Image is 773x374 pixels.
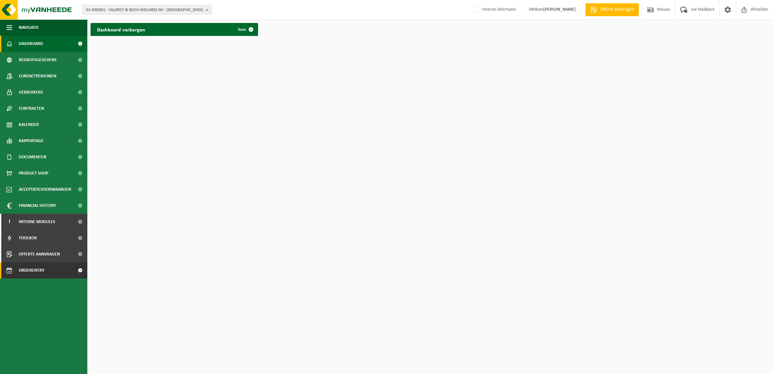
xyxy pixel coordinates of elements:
span: Kalender [19,117,39,133]
span: Financial History [19,198,56,214]
span: 01-000001 - VILLEROY & BOCH WELLNESS NV - [GEOGRAPHIC_DATA] [86,5,203,15]
label: Interne informatie [473,5,516,15]
span: Navigatie [19,19,39,36]
span: I [6,214,12,230]
span: Toon [238,28,246,32]
span: Gebruikers [19,84,43,100]
span: Offerte aanvragen [19,246,60,262]
strong: [PERSON_NAME] [543,7,576,12]
button: 01-000001 - VILLEROY & BOCH WELLNESS NV - [GEOGRAPHIC_DATA] [82,5,212,15]
span: Dashboard [19,36,43,52]
span: Documenten [19,149,46,165]
span: Contactpersonen [19,68,56,84]
a: Offerte aanvragen [585,3,639,16]
span: Interne modules [19,214,55,230]
span: Rapportage [19,133,44,149]
span: Orderentry Goedkeuring [19,262,73,278]
h2: Dashboard verborgen [91,23,152,36]
span: Acceptatievoorwaarden [19,181,71,198]
a: Toon [233,23,257,36]
span: Contracten [19,100,44,117]
span: Offerte aanvragen [599,6,636,13]
span: Toolbox [19,230,37,246]
span: Bedrijfsgegevens [19,52,57,68]
span: Product Shop [19,165,48,181]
